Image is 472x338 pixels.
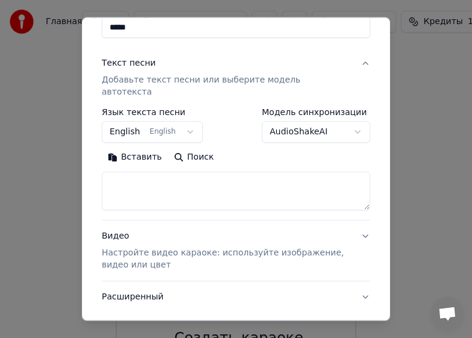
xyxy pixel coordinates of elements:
[102,108,370,220] div: Текст песниДобавьте текст песни или выберите модель автотекста
[102,247,351,271] p: Настройте видео караоке: используйте изображение, видео или цвет
[102,48,370,108] button: Текст песниДобавьте текст песни или выберите модель автотекста
[102,148,168,167] button: Вставить
[102,281,370,313] button: Расширенный
[262,108,370,116] label: Модель синхронизации
[168,148,220,167] button: Поиск
[102,57,156,69] div: Текст песни
[102,74,351,98] p: Добавьте текст песни или выберите модель автотекста
[102,230,351,271] div: Видео
[102,221,370,281] button: ВидеоНастройте видео караоке: используйте изображение, видео или цвет
[102,108,203,116] label: Язык текста песни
